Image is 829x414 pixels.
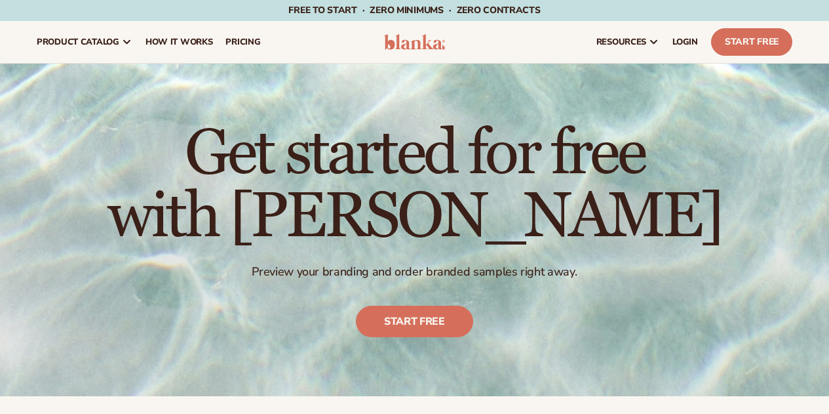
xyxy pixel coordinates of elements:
[711,28,792,56] a: Start Free
[225,37,260,47] span: pricing
[145,37,213,47] span: How It Works
[30,21,139,63] a: product catalog
[139,21,220,63] a: How It Works
[107,123,722,249] h1: Get started for free with [PERSON_NAME]
[356,306,473,337] a: Start free
[288,4,540,16] span: Free to start · ZERO minimums · ZERO contracts
[37,37,119,47] span: product catalog
[384,34,446,50] img: logo
[666,21,704,63] a: LOGIN
[107,264,722,279] p: Preview your branding and order branded samples right away.
[672,37,698,47] span: LOGIN
[596,37,646,47] span: resources
[590,21,666,63] a: resources
[219,21,267,63] a: pricing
